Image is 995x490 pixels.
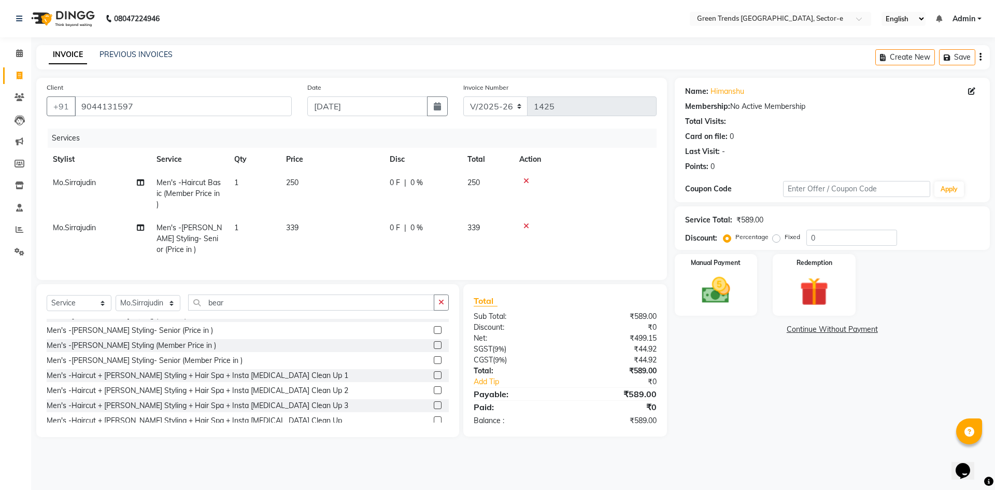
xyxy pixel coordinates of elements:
div: ( ) [466,355,565,366]
th: Qty [228,148,280,171]
input: Search by Name/Mobile/Email/Code [75,96,292,116]
div: ₹44.92 [565,344,664,355]
a: Continue Without Payment [677,324,988,335]
span: 1 [234,223,238,232]
span: | [404,222,406,233]
span: | [404,177,406,188]
iframe: chat widget [951,449,985,480]
div: - [722,146,725,157]
label: Manual Payment [691,258,741,268]
th: Service [150,148,228,171]
th: Action [513,148,657,171]
th: Stylist [47,148,150,171]
div: Men's -Haircut + [PERSON_NAME] Styling + Hair Spa + Insta [MEDICAL_DATA] Clean Up 3 [47,400,348,411]
div: Total Visits: [685,116,726,127]
span: SGST [474,344,492,354]
img: _cash.svg [693,274,740,307]
div: Discount: [685,233,717,244]
div: Coupon Code [685,184,783,194]
div: 0 [730,131,734,142]
b: 08047224946 [114,4,160,33]
span: 250 [286,178,298,187]
div: Services [48,129,664,148]
div: Card on file: [685,131,728,142]
a: Himanshu [710,86,744,97]
input: Search or Scan [188,295,434,311]
div: ₹44.92 [565,355,664,366]
label: Client [47,83,63,92]
button: +91 [47,96,76,116]
div: Men's -Haircut + [PERSON_NAME] Styling + Hair Spa + Insta [MEDICAL_DATA] Clean Up 2 [47,385,348,396]
button: Save [939,49,975,65]
label: Percentage [735,232,769,242]
label: Invoice Number [463,83,508,92]
span: 0 % [410,222,423,233]
div: Net: [466,333,565,344]
div: ₹589.00 [565,366,664,376]
label: Date [307,83,321,92]
span: CGST [474,355,493,365]
div: Men's -[PERSON_NAME] Styling (Member Price in ) [47,340,216,351]
div: Name: [685,86,708,97]
img: _gift.svg [791,274,837,310]
div: Balance : [466,415,565,426]
span: Men's -Haircut Basic (Member Price in ) [157,178,221,209]
div: Sub Total: [466,311,565,322]
div: Men's -Haircut + [PERSON_NAME] Styling + Hair Spa + Insta [MEDICAL_DATA] Clean Up 1 [47,370,348,381]
div: ₹0 [581,376,664,387]
span: Admin [953,13,975,24]
button: Apply [934,181,964,197]
div: ₹0 [565,322,664,333]
div: Paid: [466,401,565,413]
span: 9% [495,356,505,364]
span: 0 F [390,177,400,188]
span: 339 [286,223,298,232]
span: 250 [467,178,480,187]
span: 0 % [410,177,423,188]
th: Disc [383,148,461,171]
input: Enter Offer / Coupon Code [783,181,930,197]
div: ₹589.00 [565,415,664,426]
span: 0 F [390,222,400,233]
span: 9% [494,345,504,353]
button: Create New [875,49,935,65]
span: Total [474,296,497,306]
span: 1 [234,178,238,187]
label: Fixed [785,232,800,242]
div: No Active Membership [685,101,979,112]
th: Price [280,148,383,171]
span: Mo.Sirrajudin [53,223,96,232]
th: Total [461,148,513,171]
span: Mo.Sirrajudin [53,178,96,187]
div: Membership: [685,101,730,112]
a: PREVIOUS INVOICES [99,50,173,59]
div: ₹0 [565,401,664,413]
div: Payable: [466,388,565,400]
span: 339 [467,223,480,232]
div: Service Total: [685,215,732,226]
div: Total: [466,366,565,376]
div: 0 [710,161,715,172]
div: ₹589.00 [565,388,664,400]
div: Discount: [466,322,565,333]
div: Last Visit: [685,146,720,157]
span: Men's -[PERSON_NAME] Styling- Senior (Price in ) [157,223,222,254]
div: ( ) [466,344,565,355]
div: Men's -Haircut + [PERSON_NAME] Styling + Hair Spa + Insta [MEDICAL_DATA] Clean Up [47,415,342,426]
div: Men's -[PERSON_NAME] Styling- Senior (Member Price in ) [47,355,243,366]
label: Redemption [797,258,832,268]
div: ₹589.00 [736,215,763,226]
div: ₹499.15 [565,333,664,344]
div: Men's -[PERSON_NAME] Styling- Senior (Price in ) [47,325,213,336]
div: ₹589.00 [565,311,664,322]
a: Add Tip [466,376,581,387]
div: Points: [685,161,708,172]
a: INVOICE [49,46,87,64]
img: logo [26,4,97,33]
